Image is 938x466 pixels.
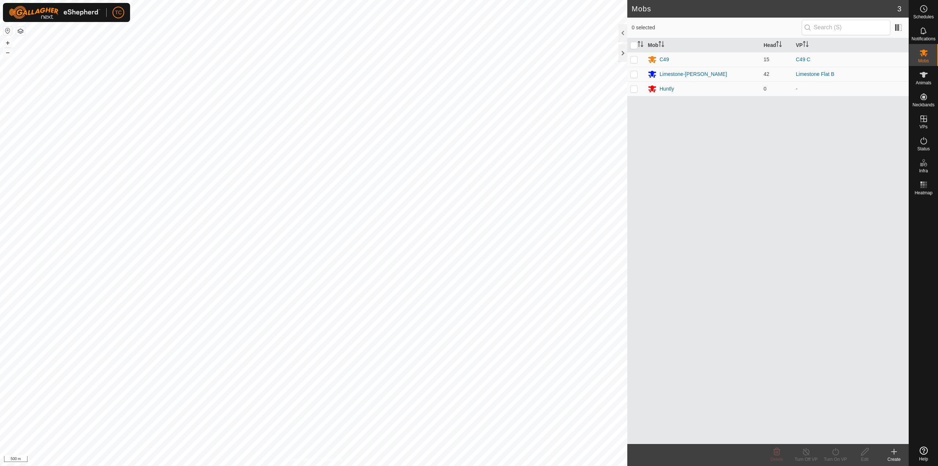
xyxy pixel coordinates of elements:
[793,81,909,96] td: -
[660,70,727,78] div: Limestone-[PERSON_NAME]
[879,456,909,463] div: Create
[771,457,783,462] span: Delete
[764,86,767,92] span: 0
[764,56,769,62] span: 15
[912,103,934,107] span: Neckbands
[660,85,674,93] div: Huntly
[916,81,931,85] span: Animals
[793,38,909,52] th: VP
[796,56,810,62] a: C49 C
[321,456,343,463] a: Contact Us
[821,456,850,463] div: Turn On VP
[660,56,669,63] div: C49
[3,26,12,35] button: Reset Map
[915,191,933,195] span: Heatmap
[850,456,879,463] div: Edit
[912,37,935,41] span: Notifications
[918,59,929,63] span: Mobs
[3,48,12,57] button: –
[638,42,643,48] p-sorticon: Activate to sort
[776,42,782,48] p-sorticon: Activate to sort
[16,27,25,36] button: Map Layers
[285,456,312,463] a: Privacy Policy
[115,9,122,16] span: TC
[632,4,897,13] h2: Mobs
[658,42,664,48] p-sorticon: Activate to sort
[913,15,934,19] span: Schedules
[796,71,834,77] a: Limestone Flat B
[919,169,928,173] span: Infra
[917,147,930,151] span: Status
[3,38,12,47] button: +
[761,38,793,52] th: Head
[909,444,938,464] a: Help
[919,457,928,461] span: Help
[802,20,890,35] input: Search (S)
[803,42,809,48] p-sorticon: Activate to sort
[764,71,769,77] span: 42
[632,24,802,32] span: 0 selected
[919,125,927,129] span: VPs
[9,6,100,19] img: Gallagher Logo
[791,456,821,463] div: Turn Off VP
[897,3,901,14] span: 3
[645,38,761,52] th: Mob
